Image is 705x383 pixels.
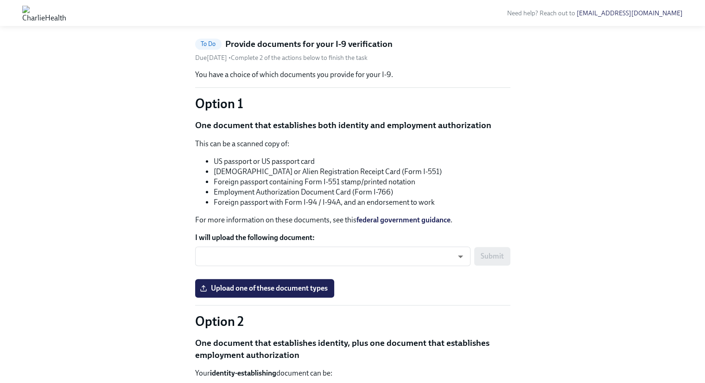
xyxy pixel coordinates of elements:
[356,215,451,224] a: federal government guidance
[195,53,368,62] div: • Complete 2 of the actions below to finish the task
[195,247,470,266] div: ​
[507,9,683,17] span: Need help? Reach out to
[214,167,510,177] li: [DEMOGRAPHIC_DATA] or Alien Registration Receipt Card (Form I-551)
[195,54,229,62] span: Friday, August 22nd 2025, 10:00 am
[214,187,510,197] li: Employment Authorization Document Card (Form I-766)
[195,139,510,149] p: This can be a scanned copy of:
[195,279,334,298] label: Upload one of these document types
[202,284,328,293] span: Upload one of these document types
[214,156,510,167] li: US passport or US passport card
[214,197,510,208] li: Foreign passport with Form I-94 / I-94A, and an endorsement to work
[195,337,510,361] p: One document that establishes identity, plus one document that establishes employment authorization
[195,215,510,225] p: For more information on these documents, see this .
[195,95,510,112] p: Option 1
[210,369,276,377] strong: identity-establishing
[195,40,222,47] span: To Do
[195,233,510,243] label: I will upload the following document:
[195,70,510,80] p: You have a choice of which documents you provide for your I-9.
[225,38,393,50] h5: Provide documents for your I-9 verification
[577,9,683,17] a: [EMAIL_ADDRESS][DOMAIN_NAME]
[195,368,510,378] p: Your document can be:
[195,38,510,63] a: To DoProvide documents for your I-9 verificationDue[DATE] •Complete 2 of the actions below to fin...
[195,119,510,131] p: One document that establishes both identity and employment authorization
[195,313,510,330] p: Option 2
[214,177,510,187] li: Foreign passport containing Form I-551 stamp/printed notation
[22,6,66,20] img: CharlieHealth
